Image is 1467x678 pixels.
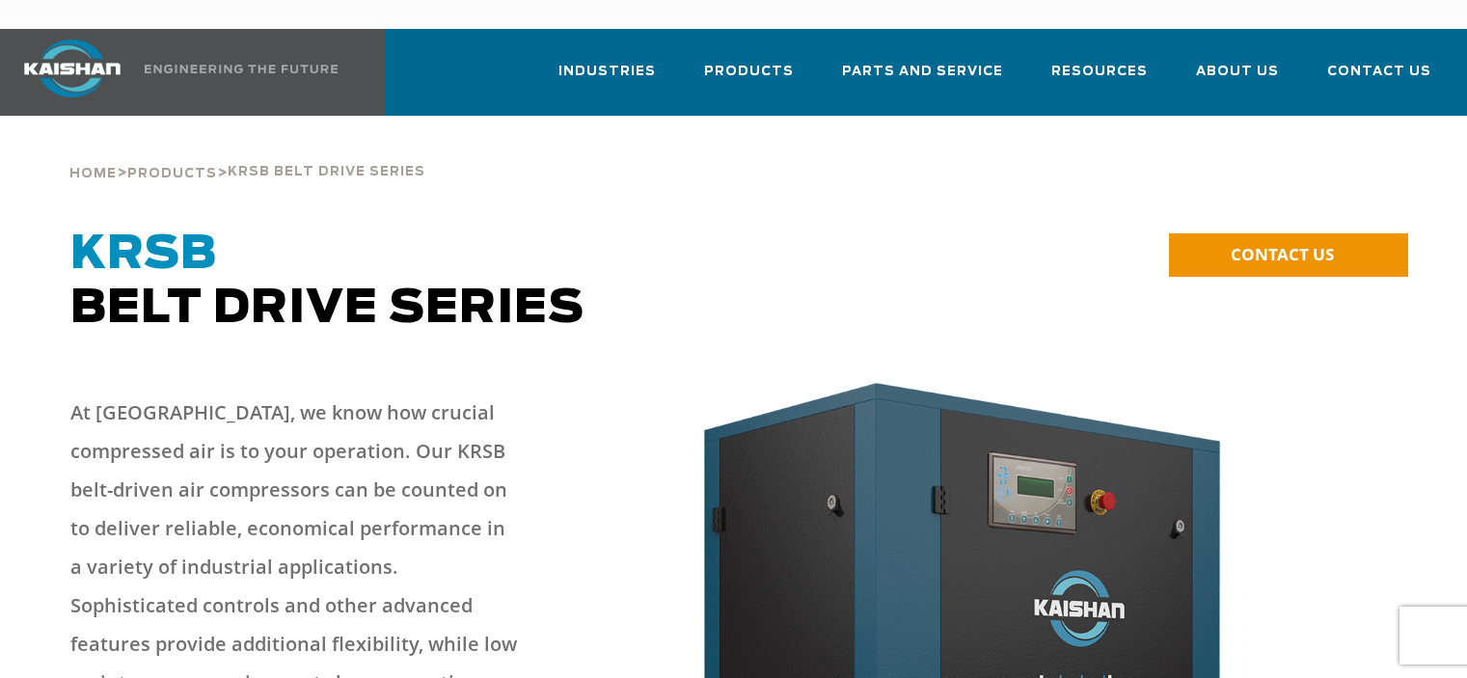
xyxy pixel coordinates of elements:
a: Contact Us [1327,46,1431,112]
span: Industries [558,61,656,83]
a: Industries [558,46,656,112]
span: Products [704,61,794,83]
a: CONTACT US [1169,233,1408,277]
span: Contact Us [1327,61,1431,83]
a: Parts and Service [842,46,1003,112]
a: Home [69,164,117,181]
span: KRSB [70,231,217,278]
span: Products [127,168,217,180]
a: Products [127,164,217,181]
img: Engineering the future [145,65,338,73]
span: About Us [1196,61,1279,83]
span: CONTACT US [1231,243,1334,265]
span: Belt Drive Series [70,231,584,332]
span: Parts and Service [842,61,1003,83]
a: About Us [1196,46,1279,112]
a: Products [704,46,794,112]
a: Resources [1051,46,1148,112]
span: krsb belt drive series [228,166,425,178]
span: Resources [1051,61,1148,83]
span: Home [69,168,117,180]
div: > > [69,116,425,189]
